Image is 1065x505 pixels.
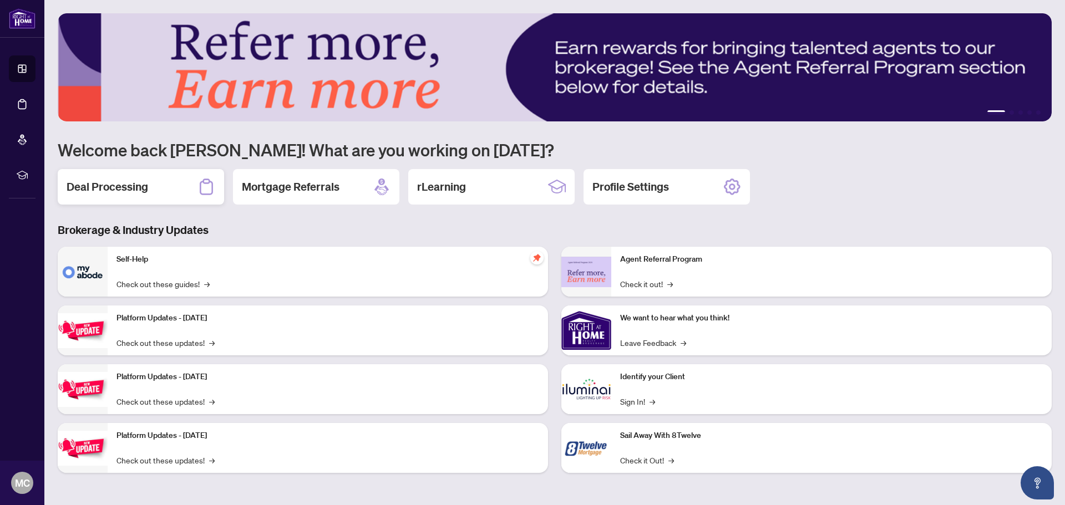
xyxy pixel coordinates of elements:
span: → [209,336,215,349]
img: logo [9,8,35,29]
p: Identify your Client [620,371,1043,383]
a: Check out these updates!→ [116,336,215,349]
a: Check out these updates!→ [116,454,215,466]
h2: Profile Settings [592,179,669,195]
button: 5 [1036,110,1041,115]
p: We want to hear what you think! [620,312,1043,324]
img: Platform Updates - July 21, 2025 [58,313,108,348]
img: Agent Referral Program [561,257,611,287]
span: pushpin [530,251,544,264]
img: Platform Updates - July 8, 2025 [58,372,108,407]
span: MC [15,475,30,491]
p: Platform Updates - [DATE] [116,312,539,324]
button: 3 [1018,110,1023,115]
a: Check out these guides!→ [116,278,210,290]
button: Open asap [1021,466,1054,499]
h3: Brokerage & Industry Updates [58,222,1052,238]
img: Identify your Client [561,364,611,414]
img: Sail Away With 8Twelve [561,423,611,473]
p: Platform Updates - [DATE] [116,430,539,442]
img: Slide 0 [58,13,1052,121]
p: Agent Referral Program [620,253,1043,266]
img: We want to hear what you think! [561,305,611,355]
a: Leave Feedback→ [620,336,686,349]
h2: Deal Processing [67,179,148,195]
h2: rLearning [417,179,466,195]
h2: Mortgage Referrals [242,179,339,195]
span: → [668,454,674,466]
img: Platform Updates - June 23, 2025 [58,431,108,466]
p: Self-Help [116,253,539,266]
button: 4 [1027,110,1032,115]
a: Sign In!→ [620,395,655,407]
img: Self-Help [58,247,108,297]
a: Check it out!→ [620,278,673,290]
p: Platform Updates - [DATE] [116,371,539,383]
a: Check it Out!→ [620,454,674,466]
p: Sail Away With 8Twelve [620,430,1043,442]
span: → [204,278,210,290]
button: 2 [1010,110,1014,115]
h1: Welcome back [PERSON_NAME]! What are you working on [DATE]? [58,139,1052,160]
span: → [681,336,686,349]
span: → [209,395,215,407]
span: → [650,395,655,407]
a: Check out these updates!→ [116,395,215,407]
span: → [667,278,673,290]
button: 1 [987,110,1005,115]
span: → [209,454,215,466]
